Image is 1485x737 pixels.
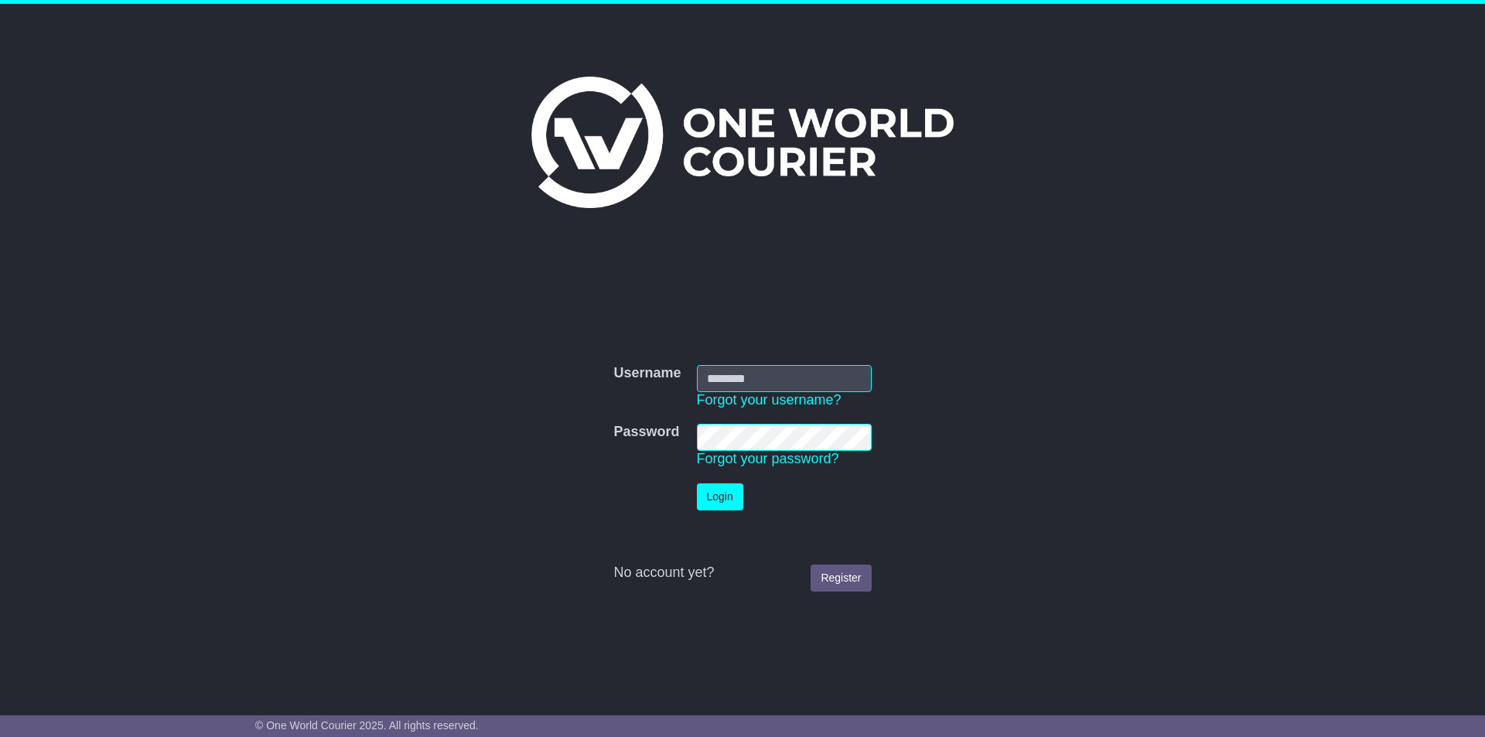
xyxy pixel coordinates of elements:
a: Forgot your password? [697,451,839,466]
img: One World [531,77,954,208]
div: No account yet? [613,565,871,582]
button: Login [697,483,743,510]
label: Password [613,424,679,441]
a: Register [811,565,871,592]
label: Username [613,365,681,382]
a: Forgot your username? [697,392,841,408]
span: © One World Courier 2025. All rights reserved. [255,719,479,732]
